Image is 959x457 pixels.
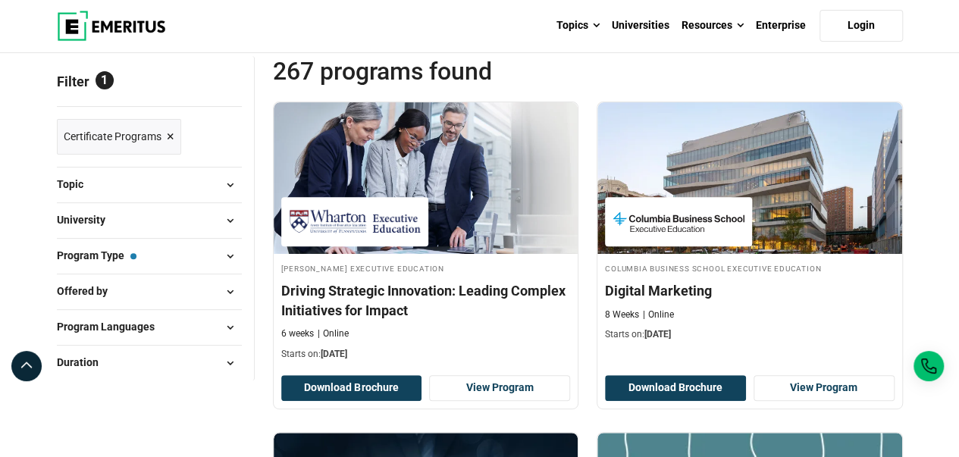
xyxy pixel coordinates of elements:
[605,261,895,274] h4: Columbia Business School Executive Education
[281,375,422,401] button: Download Brochure
[57,283,120,299] span: Offered by
[96,71,114,89] span: 1
[57,176,96,193] span: Topic
[57,209,242,232] button: University
[281,281,571,319] h4: Driving Strategic Innovation: Leading Complex Initiatives for Impact
[57,119,181,155] a: Certificate Programs ×
[57,174,242,196] button: Topic
[273,56,588,86] span: 267 Programs found
[57,318,167,335] span: Program Languages
[754,375,895,401] a: View Program
[605,375,746,401] button: Download Brochure
[57,247,136,264] span: Program Type
[281,261,571,274] h4: [PERSON_NAME] Executive Education
[281,348,571,361] p: Starts on:
[57,211,118,228] span: University
[429,375,570,401] a: View Program
[597,102,902,349] a: Sales and Marketing Course by Columbia Business School Executive Education - September 4, 2025 Co...
[321,349,347,359] span: [DATE]
[605,308,639,321] p: 8 Weeks
[57,354,111,371] span: Duration
[597,102,902,254] img: Digital Marketing | Online Sales and Marketing Course
[613,205,744,239] img: Columbia Business School Executive Education
[281,327,314,340] p: 6 weeks
[289,205,421,239] img: Wharton Executive Education
[57,316,242,339] button: Program Languages
[57,280,242,303] button: Offered by
[274,102,578,368] a: Digital Transformation Course by Wharton Executive Education - September 3, 2025 Wharton Executiv...
[644,329,671,340] span: [DATE]
[195,74,242,93] a: Reset all
[64,128,161,145] span: Certificate Programs
[643,308,674,321] p: Online
[274,102,578,254] img: Driving Strategic Innovation: Leading Complex Initiatives for Impact | Online Digital Transformat...
[605,281,895,300] h4: Digital Marketing
[57,245,242,268] button: Program Type
[318,327,349,340] p: Online
[605,328,895,341] p: Starts on:
[57,56,242,106] p: Filter
[167,126,174,148] span: ×
[57,352,242,374] button: Duration
[820,10,903,42] a: Login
